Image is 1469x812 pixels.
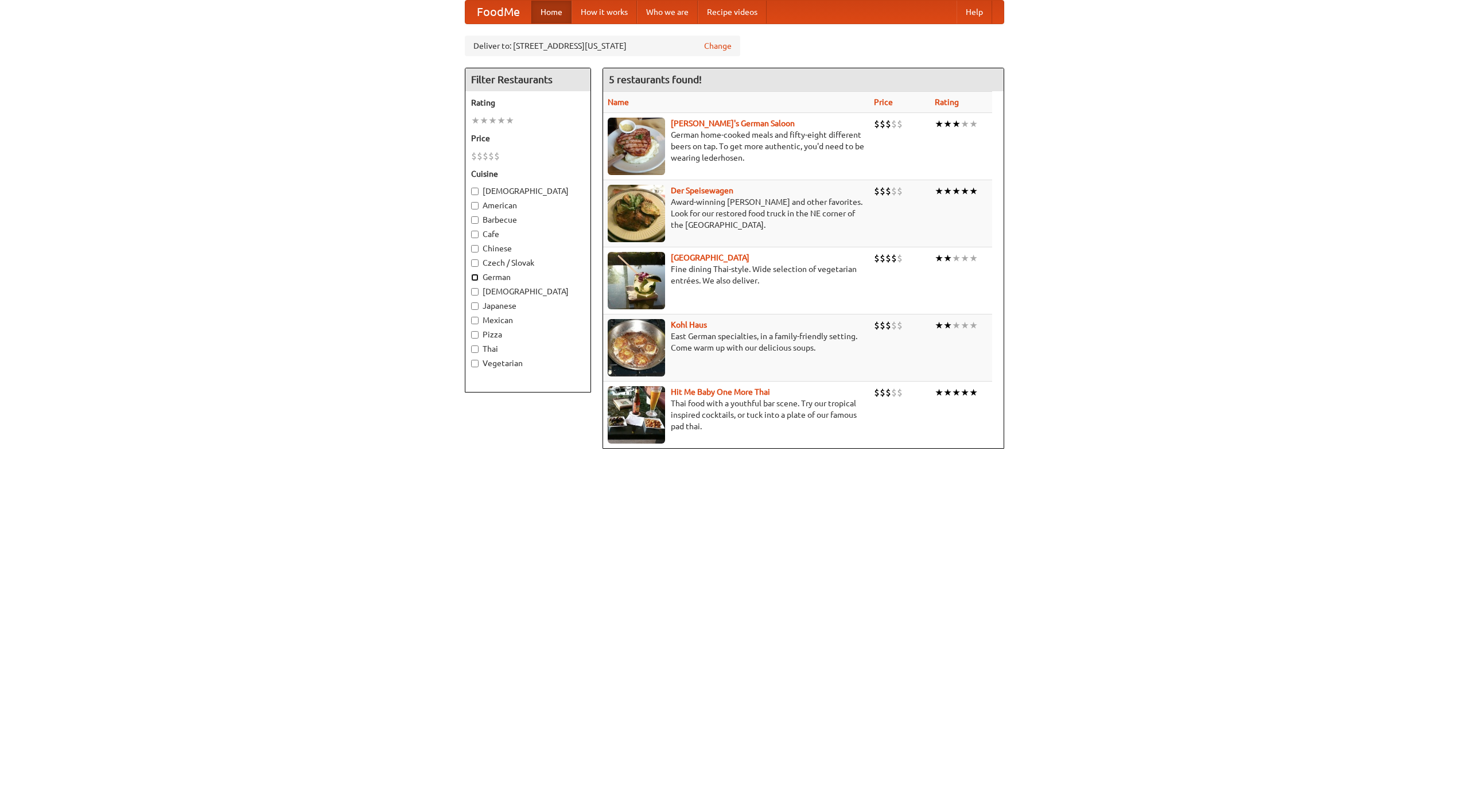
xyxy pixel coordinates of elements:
a: Change [704,40,732,52]
p: Award-winning [PERSON_NAME] and other favorites. Look for our restored food truck in the NE corne... [608,196,865,231]
label: Vegetarian [471,358,585,369]
p: Fine dining Thai-style. Wide selection of vegetarian entrées. We also deliver. [608,263,865,286]
li: $ [874,252,880,265]
li: $ [880,319,885,332]
img: esthers.jpg [608,118,665,175]
input: [DEMOGRAPHIC_DATA] [471,288,479,296]
label: American [471,200,585,211]
label: Thai [471,343,585,355]
li: $ [891,185,897,197]
li: $ [880,185,885,197]
li: ★ [969,252,978,265]
input: Thai [471,345,479,353]
li: ★ [969,185,978,197]
li: ★ [952,185,961,197]
li: $ [885,185,891,197]
a: Recipe videos [698,1,767,24]
li: ★ [480,114,488,127]
a: [PERSON_NAME]'s German Saloon [671,119,795,128]
input: American [471,202,479,209]
label: Pizza [471,329,585,340]
li: $ [874,185,880,197]
a: Kohl Haus [671,320,707,329]
h5: Rating [471,97,585,108]
b: [GEOGRAPHIC_DATA] [671,253,749,262]
ng-pluralize: 5 restaurants found! [609,74,702,85]
label: German [471,271,585,283]
li: $ [897,118,903,130]
h5: Cuisine [471,168,585,180]
img: kohlhaus.jpg [608,319,665,376]
li: ★ [952,118,961,130]
a: How it works [572,1,637,24]
li: $ [885,252,891,265]
a: Who we are [637,1,698,24]
li: ★ [943,118,952,130]
li: ★ [497,114,506,127]
li: ★ [488,114,497,127]
h5: Price [471,133,585,144]
li: ★ [969,319,978,332]
img: babythai.jpg [608,386,665,444]
li: $ [897,319,903,332]
p: Thai food with a youthful bar scene. Try our tropical inspired cocktails, or tuck into a plate of... [608,398,865,432]
input: Vegetarian [471,360,479,367]
p: German home-cooked meals and fifty-eight different beers on tap. To get more authentic, you'd nee... [608,129,865,164]
input: [DEMOGRAPHIC_DATA] [471,188,479,195]
li: ★ [935,319,943,332]
li: $ [885,118,891,130]
li: $ [488,150,494,162]
li: $ [471,150,477,162]
h4: Filter Restaurants [465,68,590,91]
input: German [471,274,479,281]
li: $ [477,150,483,162]
li: ★ [935,252,943,265]
li: ★ [961,185,969,197]
label: Czech / Slovak [471,257,585,269]
li: ★ [952,386,961,399]
label: Mexican [471,314,585,326]
li: $ [897,185,903,197]
li: ★ [952,319,961,332]
img: satay.jpg [608,252,665,309]
input: Pizza [471,331,479,339]
li: $ [494,150,500,162]
li: ★ [961,252,969,265]
li: $ [874,118,880,130]
p: East German specialties, in a family-friendly setting. Come warm up with our delicious soups. [608,331,865,353]
a: Der Speisewagen [671,186,733,195]
li: ★ [943,252,952,265]
li: ★ [935,185,943,197]
input: Mexican [471,317,479,324]
a: Home [531,1,572,24]
div: Deliver to: [STREET_ADDRESS][US_STATE] [465,36,740,56]
a: FoodMe [465,1,531,24]
li: ★ [969,118,978,130]
li: $ [880,252,885,265]
label: [DEMOGRAPHIC_DATA] [471,286,585,297]
a: Hit Me Baby One More Thai [671,387,770,397]
li: $ [885,319,891,332]
li: ★ [943,386,952,399]
input: Chinese [471,245,479,252]
a: Price [874,98,893,107]
li: $ [880,386,885,399]
label: Japanese [471,300,585,312]
li: ★ [969,386,978,399]
li: $ [483,150,488,162]
li: $ [891,319,897,332]
li: $ [874,386,880,399]
li: ★ [471,114,480,127]
li: $ [874,319,880,332]
label: Chinese [471,243,585,254]
li: $ [891,252,897,265]
li: ★ [935,118,943,130]
li: $ [897,386,903,399]
li: ★ [952,252,961,265]
input: Japanese [471,302,479,310]
li: ★ [943,185,952,197]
